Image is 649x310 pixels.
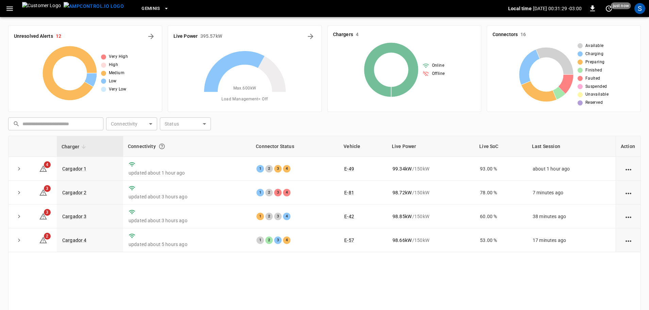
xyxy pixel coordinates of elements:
td: 38 minutes ago [527,205,616,228]
button: Geminis [139,2,172,15]
span: Very High [109,53,128,60]
span: 2 [44,233,51,240]
p: 98.85 kW [393,213,412,220]
p: updated about 1 hour ago [129,169,246,176]
h6: Live Power [173,33,198,40]
h6: 16 [520,31,526,38]
button: expand row [14,164,24,174]
button: set refresh interval [603,3,614,14]
div: action cell options [624,213,633,220]
button: expand row [14,187,24,198]
div: / 150 kW [393,165,469,172]
a: 3 [39,189,47,195]
td: 60.00 % [475,205,527,228]
a: Cargador 3 [62,214,87,219]
h6: Connectors [493,31,518,38]
td: 53.00 % [475,228,527,252]
span: Reserved [585,99,603,106]
td: 7 minutes ago [527,181,616,205]
div: 4 [283,236,290,244]
span: Offline [432,70,445,77]
td: 17 minutes ago [527,228,616,252]
span: Unavailable [585,91,609,98]
div: action cell options [624,237,633,244]
div: 3 [274,236,282,244]
div: 3 [274,165,282,173]
span: Medium [109,70,124,77]
p: 98.72 kW [393,189,412,196]
div: 2 [265,213,273,220]
div: / 150 kW [393,213,469,220]
span: Charger [62,143,88,151]
td: about 1 hour ago [527,157,616,181]
div: action cell options [624,189,633,196]
div: 3 [274,213,282,220]
button: expand row [14,211,24,222]
div: / 150 kW [393,189,469,196]
div: profile-icon [634,3,645,14]
button: Connection between the charger and our software. [156,140,168,152]
span: Load Management = Off [221,96,268,103]
h6: 4 [356,31,359,38]
span: Online [432,62,444,69]
p: updated about 3 hours ago [129,217,246,224]
div: 3 [274,189,282,196]
button: expand row [14,235,24,245]
div: 1 [256,236,264,244]
th: Connector Status [251,136,339,157]
span: Very Low [109,86,127,93]
h6: 12 [56,33,61,40]
span: Suspended [585,83,607,90]
h6: Unresolved Alerts [14,33,53,40]
h6: Chargers [333,31,353,38]
span: 3 [44,209,51,216]
span: Faulted [585,75,600,82]
div: 1 [256,213,264,220]
div: 2 [265,165,273,173]
span: 3 [44,185,51,192]
div: 2 [265,236,273,244]
img: Customer Logo [22,2,61,15]
div: 1 [256,165,264,173]
span: 4 [44,161,51,168]
p: [DATE] 00:31:29 -03:00 [533,5,582,12]
th: Live Power [387,136,475,157]
a: E-81 [344,190,354,195]
div: 4 [283,165,290,173]
button: Energy Overview [305,31,316,42]
div: 2 [265,189,273,196]
a: 4 [39,165,47,171]
p: updated about 5 hours ago [129,241,246,248]
span: Available [585,43,604,49]
td: 93.00 % [475,157,527,181]
a: 2 [39,237,47,243]
span: Max. 600 kW [233,85,256,92]
a: 3 [39,213,47,219]
p: Local time [508,5,532,12]
div: action cell options [624,165,633,172]
div: 4 [283,189,290,196]
a: E-49 [344,166,354,172]
a: Cargador 4 [62,238,87,243]
div: Connectivity [128,140,246,152]
span: Low [109,78,117,85]
img: ampcontrol.io logo [64,2,124,11]
div: 1 [256,189,264,196]
p: updated about 3 hours ago [129,193,246,200]
button: All Alerts [146,31,156,42]
a: Cargador 2 [62,190,87,195]
p: 99.34 kW [393,165,412,172]
span: Preparing [585,59,605,66]
span: High [109,62,118,68]
td: 78.00 % [475,181,527,205]
div: / 150 kW [393,237,469,244]
div: 4 [283,213,290,220]
th: Action [616,136,640,157]
a: Cargador 1 [62,166,87,172]
span: Charging [585,51,603,58]
span: Finished [585,67,602,74]
span: just now [611,2,631,9]
h6: 395.57 kW [200,33,222,40]
a: E-57 [344,238,354,243]
span: Geminis [142,5,160,13]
